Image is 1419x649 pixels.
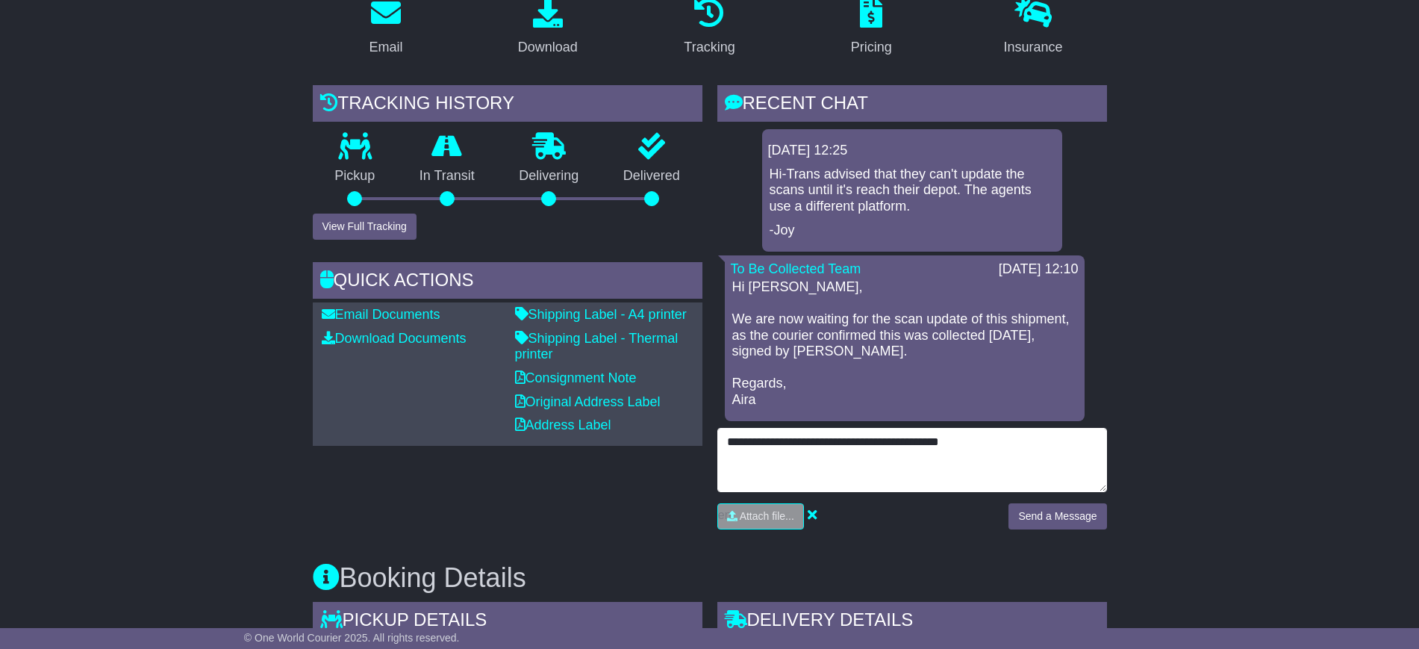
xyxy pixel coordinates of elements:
[322,331,467,346] a: Download Documents
[313,85,702,125] div: Tracking history
[497,168,602,184] p: Delivering
[684,37,735,58] div: Tracking
[1008,503,1106,530] button: Send a Message
[369,37,402,58] div: Email
[515,307,687,322] a: Shipping Label - A4 printer
[770,167,1055,215] p: Hi-Trans advised that they can't update the scans until it's reach their depot. The agents use a ...
[515,417,611,432] a: Address Label
[515,394,661,409] a: Original Address Label
[515,370,637,385] a: Consignment Note
[717,602,1107,642] div: Delivery Details
[717,85,1107,125] div: RECENT CHAT
[313,563,1107,593] h3: Booking Details
[518,37,578,58] div: Download
[313,214,417,240] button: View Full Tracking
[731,261,861,276] a: To Be Collected Team
[313,168,398,184] p: Pickup
[999,261,1079,278] div: [DATE] 12:10
[1004,37,1063,58] div: Insurance
[601,168,702,184] p: Delivered
[515,331,679,362] a: Shipping Label - Thermal printer
[768,143,1056,159] div: [DATE] 12:25
[851,37,892,58] div: Pricing
[244,632,460,644] span: © One World Courier 2025. All rights reserved.
[313,602,702,642] div: Pickup Details
[322,307,440,322] a: Email Documents
[770,223,1055,239] p: -Joy
[313,262,702,302] div: Quick Actions
[397,168,497,184] p: In Transit
[732,279,1077,409] p: Hi [PERSON_NAME], We are now waiting for the scan update of this shipment, as the courier confirm...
